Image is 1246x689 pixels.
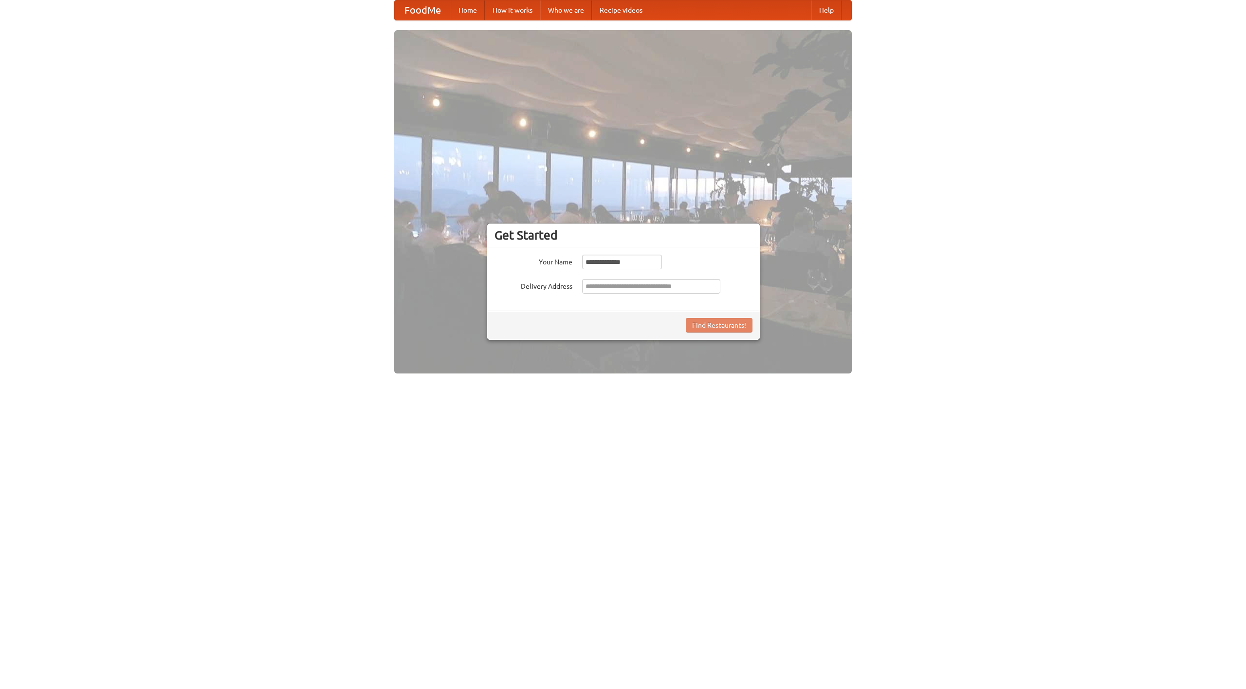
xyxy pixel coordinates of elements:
h3: Get Started [495,228,752,242]
a: How it works [485,0,540,20]
a: FoodMe [395,0,451,20]
label: Delivery Address [495,279,572,291]
a: Help [811,0,842,20]
label: Your Name [495,255,572,267]
button: Find Restaurants! [686,318,752,333]
a: Home [451,0,485,20]
a: Who we are [540,0,592,20]
a: Recipe videos [592,0,650,20]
